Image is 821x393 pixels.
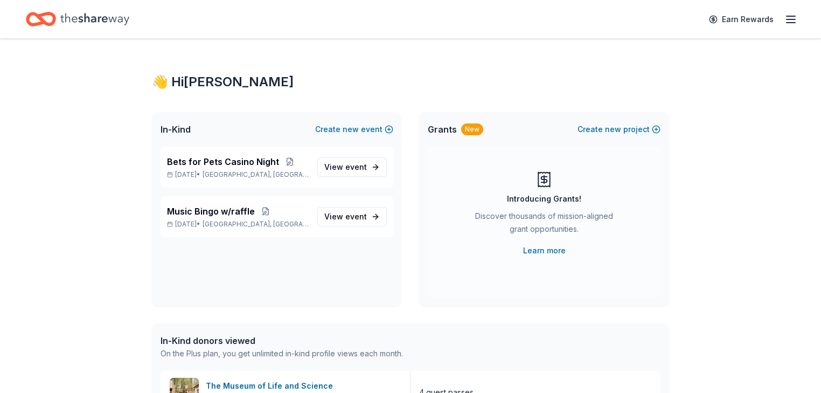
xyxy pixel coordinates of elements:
span: Bets for Pets Casino Night [167,155,279,168]
span: [GEOGRAPHIC_DATA], [GEOGRAPHIC_DATA] [203,170,309,179]
span: event [345,212,367,221]
div: New [461,123,483,135]
span: In-Kind [161,123,191,136]
div: The Museum of Life and Science [206,380,337,392]
div: In-Kind donors viewed [161,334,403,347]
a: View event [317,157,387,177]
button: Createnewevent [315,123,393,136]
span: new [605,123,621,136]
span: new [343,123,359,136]
span: Music Bingo w/raffle [167,205,255,218]
p: [DATE] • [167,170,309,179]
span: View [324,210,367,223]
a: Home [26,6,129,32]
a: View event [317,207,387,226]
button: Createnewproject [578,123,660,136]
a: Learn more [523,244,566,257]
p: [DATE] • [167,220,309,229]
div: Introducing Grants! [507,192,581,205]
span: event [345,162,367,171]
span: Grants [428,123,457,136]
div: 👋 Hi [PERSON_NAME] [152,73,669,91]
div: On the Plus plan, you get unlimited in-kind profile views each month. [161,347,403,360]
div: Discover thousands of mission-aligned grant opportunities. [471,210,617,240]
a: Earn Rewards [702,10,780,29]
span: [GEOGRAPHIC_DATA], [GEOGRAPHIC_DATA] [203,220,309,229]
span: View [324,161,367,174]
